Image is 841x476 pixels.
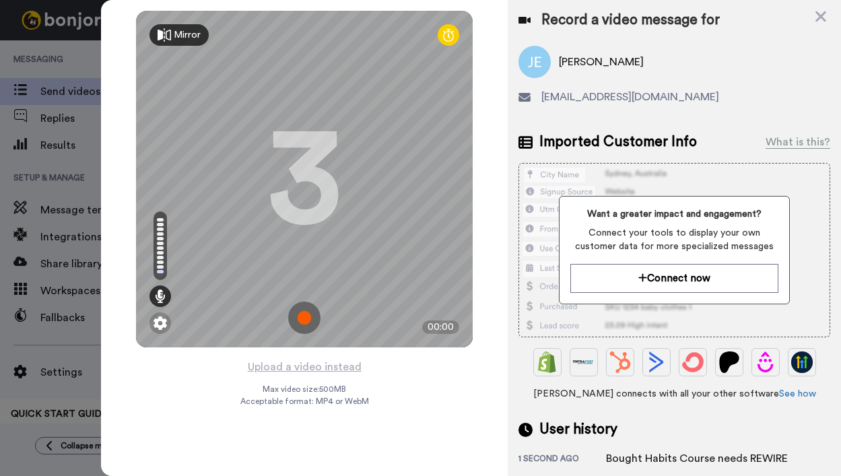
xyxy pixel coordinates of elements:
a: See how [779,389,816,399]
div: 3 [267,129,341,230]
div: 1 second ago [518,453,606,467]
span: Connect your tools to display your own customer data for more specialized messages [570,226,778,253]
img: ActiveCampaign [646,351,667,373]
button: Upload a video instead [244,358,366,376]
button: Connect now [570,264,778,293]
div: 00:00 [422,320,459,334]
span: Max video size: 500 MB [263,384,346,395]
img: Hubspot [609,351,631,373]
img: ic_record_start.svg [288,302,321,334]
img: Drip [755,351,776,373]
span: Want a greater impact and engagement? [570,207,778,221]
img: ConvertKit [682,351,704,373]
span: [PERSON_NAME] connects with all your other software [518,387,830,401]
img: GoHighLevel [791,351,813,373]
div: What is this? [766,134,830,150]
span: [EMAIL_ADDRESS][DOMAIN_NAME] [541,89,719,105]
img: Patreon [718,351,740,373]
img: ic_gear.svg [154,316,167,330]
span: User history [539,419,617,440]
img: Shopify [537,351,558,373]
span: Acceptable format: MP4 or WebM [240,396,369,407]
div: Bought Habits Course needs REWIRE [606,450,788,467]
span: Imported Customer Info [539,132,697,152]
img: Ontraport [573,351,595,373]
